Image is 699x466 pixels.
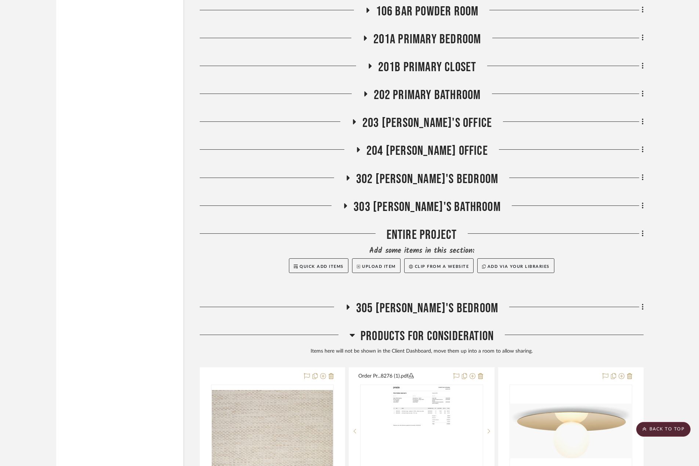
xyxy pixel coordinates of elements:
[356,171,498,187] span: 302 [PERSON_NAME]'S BEDROOM
[358,372,449,381] button: Order Pr...8276 (1).pdf
[300,265,344,269] span: Quick Add Items
[200,347,644,356] div: Items here will not be shown in the Client Dashboard, move them up into a room to allow sharing.
[374,87,481,103] span: 202 PRIMARY BATHROOM
[376,4,479,19] span: 106 BAR POWDER ROOM
[510,404,631,458] img: Vestibule Flush Mount Option 1
[354,199,501,215] span: 303 [PERSON_NAME]'S BATHROOM
[404,258,474,273] button: Clip from a website
[352,258,401,273] button: Upload Item
[477,258,554,273] button: Add via your libraries
[366,143,488,159] span: 204 [PERSON_NAME] OFFICE
[636,422,691,437] scroll-to-top-button: BACK TO TOP
[361,328,494,344] span: Products For Consideration
[373,32,481,47] span: 201A PRIMARY BEDROOM
[378,59,477,75] span: 201B PRIMARY CLOSET
[362,115,492,131] span: 203 [PERSON_NAME]'S OFFICE
[289,258,348,273] button: Quick Add Items
[200,246,644,256] div: Add some items in this section:
[356,301,498,316] span: 305 [PERSON_NAME]'S BEDROOM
